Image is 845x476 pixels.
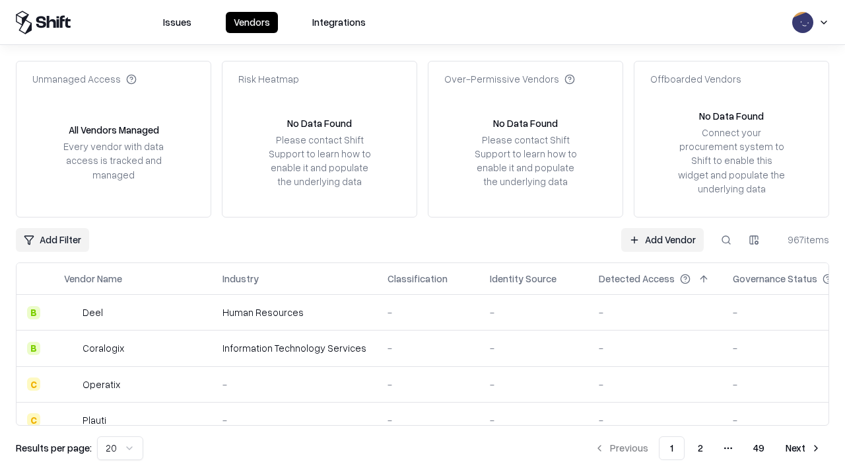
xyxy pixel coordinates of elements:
[687,436,714,460] button: 2
[493,116,558,130] div: No Data Found
[64,272,122,286] div: Vendor Name
[287,116,352,130] div: No Data Found
[621,228,704,252] a: Add Vendor
[743,436,775,460] button: 49
[27,377,40,391] div: C
[304,12,374,33] button: Integrations
[388,377,469,391] div: -
[776,233,829,247] div: 967 items
[83,305,103,319] div: Deel
[27,413,40,426] div: C
[659,436,685,460] button: 1
[64,377,77,391] img: Operatix
[64,306,77,319] img: Deel
[83,377,120,391] div: Operatix
[599,413,712,427] div: -
[238,72,299,86] div: Risk Heatmap
[155,12,199,33] button: Issues
[222,341,366,355] div: Information Technology Services
[490,272,557,286] div: Identity Source
[222,272,259,286] div: Industry
[599,341,712,355] div: -
[586,436,829,460] nav: pagination
[222,413,366,427] div: -
[59,139,168,181] div: Every vendor with data access is tracked and managed
[444,72,575,86] div: Over-Permissive Vendors
[699,109,764,123] div: No Data Found
[69,123,159,137] div: All Vendors Managed
[16,228,89,252] button: Add Filter
[27,342,40,355] div: B
[64,342,77,355] img: Coralogix
[388,272,448,286] div: Classification
[83,341,124,355] div: Coralogix
[222,305,366,319] div: Human Resources
[650,72,741,86] div: Offboarded Vendors
[27,306,40,319] div: B
[388,341,469,355] div: -
[677,126,786,196] div: Connect your procurement system to Shift to enable this widget and populate the underlying data
[388,413,469,427] div: -
[83,413,106,427] div: Plauti
[733,272,817,286] div: Governance Status
[599,305,712,319] div: -
[599,377,712,391] div: -
[599,272,675,286] div: Detected Access
[226,12,278,33] button: Vendors
[32,72,137,86] div: Unmanaged Access
[778,436,829,460] button: Next
[490,413,578,427] div: -
[490,305,578,319] div: -
[490,341,578,355] div: -
[388,305,469,319] div: -
[490,377,578,391] div: -
[265,133,374,189] div: Please contact Shift Support to learn how to enable it and populate the underlying data
[16,441,92,455] p: Results per page:
[64,413,77,426] img: Plauti
[222,377,366,391] div: -
[471,133,580,189] div: Please contact Shift Support to learn how to enable it and populate the underlying data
